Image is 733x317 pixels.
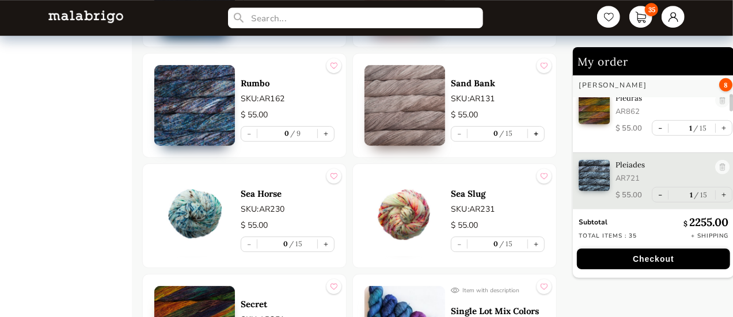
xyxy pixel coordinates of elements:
p: SKU: AR162 [241,93,335,105]
button: + [528,127,544,141]
a: Sea Slug [451,188,545,199]
p: $ 55.00 [451,109,545,121]
p: SKU: AR231 [451,203,545,215]
a: Sand Bank [451,78,545,89]
p: 2255.00 [683,215,728,229]
img: eye.a4937bc3.svg [451,286,459,295]
span: $ [683,219,689,228]
label: 9 [289,129,301,138]
img: 0.jpg [579,93,610,124]
span: 35 [645,3,658,16]
img: 0.jpg [579,160,610,191]
img: 0.jpg [154,175,235,256]
p: AR862 [616,106,709,117]
p: $ 55.00 [616,123,642,133]
p: $ 55.00 [241,219,335,232]
p: $ 55.00 [451,219,545,232]
p: SKU: AR131 [451,93,545,105]
img: 0.jpg [364,65,445,146]
p: Piedras [616,93,709,103]
button: + [716,188,732,202]
label: 15 [498,239,513,248]
label: 15 [693,124,708,132]
p: + Shipping [691,232,728,240]
button: + [528,237,544,251]
input: Search... [228,7,483,28]
p: Pleiades [616,160,709,170]
button: + [318,237,334,251]
img: 0.jpg [364,175,445,256]
a: Sea Horse [241,188,335,199]
button: - [652,188,668,202]
p: AR721 [616,173,709,184]
button: + [716,121,732,135]
p: SKU: AR230 [241,203,335,215]
a: Secret [241,299,335,310]
img: L5WsItTXhTFtyxb3tkNoXNspfcfOAAWlbXYcuBTUg0FA22wzaAJ6kXiYLTb6coiuTfQf1mE2HwVko7IAAAAASUVORK5CYII= [48,10,123,22]
a: 35 [629,6,652,28]
label: 15 [693,190,708,199]
h3: [PERSON_NAME] [579,81,647,90]
span: 8 [719,78,732,91]
div: Item with description [451,286,545,295]
strong: Subtotal [579,217,607,227]
a: Rumbo [241,78,335,89]
button: Checkout [577,249,730,269]
button: + [318,127,334,141]
p: Total items : 35 [579,232,637,240]
label: 15 [498,129,513,138]
button: - [652,121,668,135]
img: 0.jpg [154,65,235,146]
label: 15 [288,239,303,248]
p: $ 55.00 [241,109,335,121]
p: $ 55.00 [616,190,642,200]
a: Single Lot Mix Colors [451,305,545,316]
